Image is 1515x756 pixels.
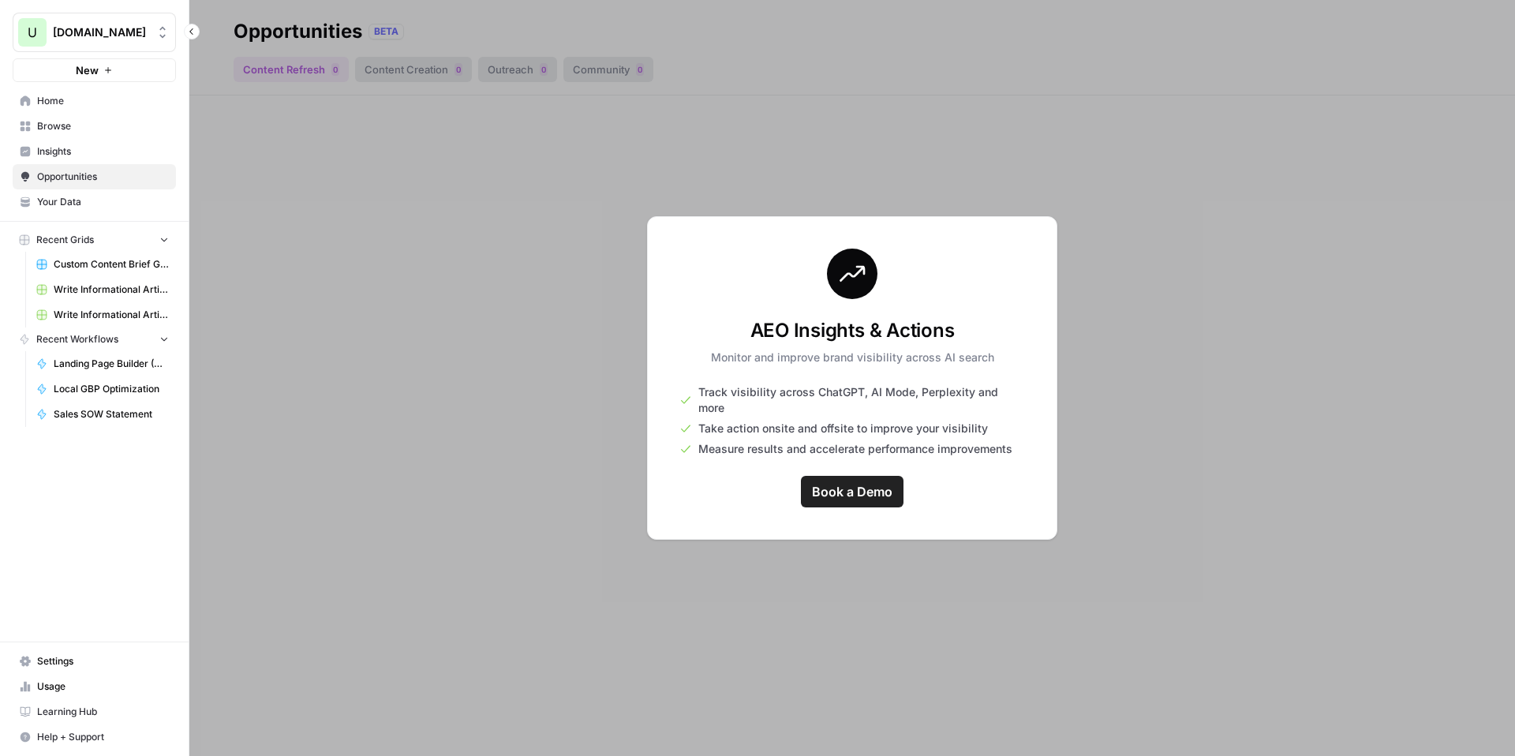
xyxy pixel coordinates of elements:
[13,674,176,699] a: Usage
[76,62,99,78] span: New
[13,88,176,114] a: Home
[54,382,169,396] span: Local GBP Optimization
[37,195,169,209] span: Your Data
[54,308,169,322] span: Write Informational Article (1)
[13,13,176,52] button: Workspace: Upgrow.io
[13,58,176,82] button: New
[29,302,176,327] a: Write Informational Article (1)
[54,357,169,371] span: Landing Page Builder (Ultimate)
[13,114,176,139] a: Browse
[36,233,94,247] span: Recent Grids
[36,332,118,346] span: Recent Workflows
[37,144,169,159] span: Insights
[37,119,169,133] span: Browse
[13,189,176,215] a: Your Data
[801,476,903,507] a: Book a Demo
[53,24,148,40] span: [DOMAIN_NAME]
[29,277,176,302] a: Write Informational Article
[13,228,176,252] button: Recent Grids
[29,351,176,376] a: Landing Page Builder (Ultimate)
[812,482,892,501] span: Book a Demo
[13,649,176,674] a: Settings
[37,170,169,184] span: Opportunities
[13,139,176,164] a: Insights
[711,350,994,365] p: Monitor and improve brand visibility across AI search
[37,730,169,744] span: Help + Support
[711,318,994,343] h3: AEO Insights & Actions
[37,654,169,668] span: Settings
[28,23,37,42] span: U
[54,257,169,271] span: Custom Content Brief Grid
[37,705,169,719] span: Learning Hub
[698,441,1012,457] span: Measure results and accelerate performance improvements
[13,724,176,750] button: Help + Support
[37,94,169,108] span: Home
[29,402,176,427] a: Sales SOW Statement
[698,384,1025,416] span: Track visibility across ChatGPT, AI Mode, Perplexity and more
[13,164,176,189] a: Opportunities
[29,252,176,277] a: Custom Content Brief Grid
[13,327,176,351] button: Recent Workflows
[54,407,169,421] span: Sales SOW Statement
[13,699,176,724] a: Learning Hub
[698,421,988,436] span: Take action onsite and offsite to improve your visibility
[29,376,176,402] a: Local GBP Optimization
[37,679,169,694] span: Usage
[54,283,169,297] span: Write Informational Article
